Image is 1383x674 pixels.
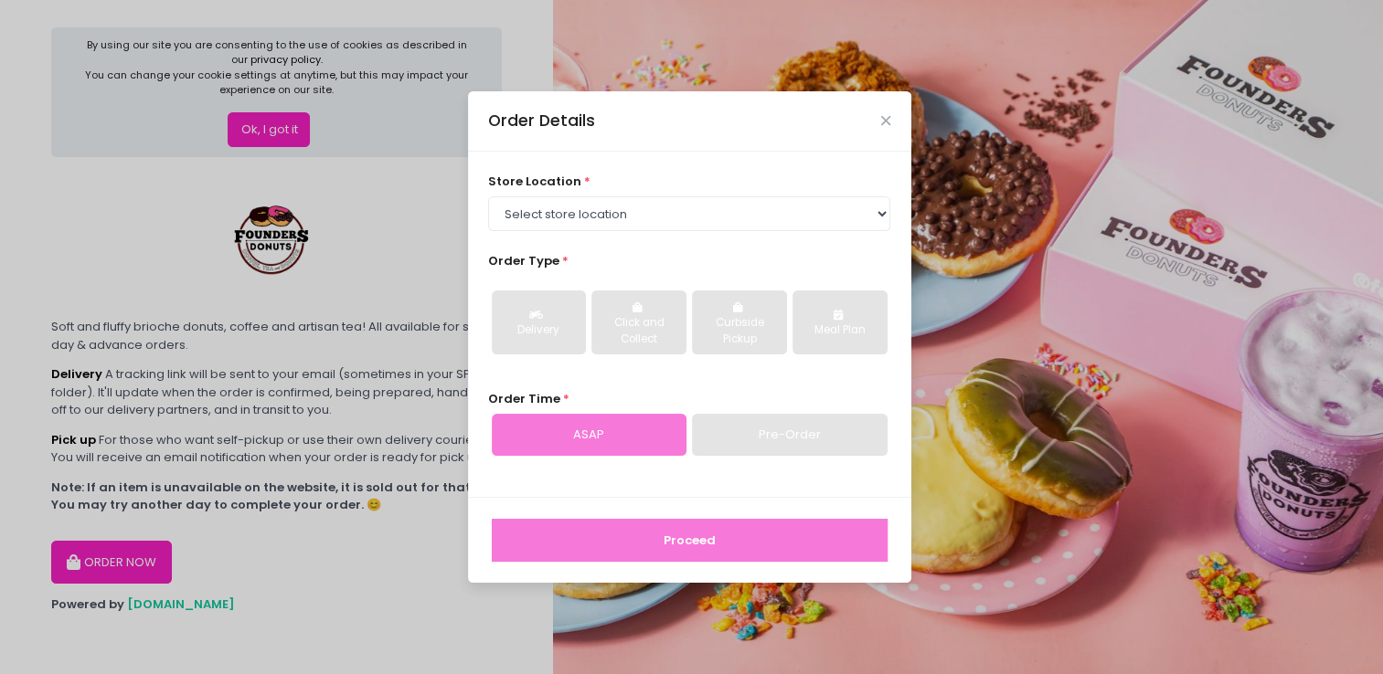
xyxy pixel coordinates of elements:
[805,322,874,339] div: Meal Plan
[488,252,559,269] span: Order Type
[881,116,890,125] button: Close
[488,390,560,407] span: Order Time
[505,322,573,339] div: Delivery
[692,290,786,354] button: Curbside Pickup
[705,315,773,347] div: Curbside Pickup
[492,290,586,354] button: Delivery
[492,519,888,563] button: Proceed
[591,290,686,354] button: Click and Collect
[488,109,595,132] div: Order Details
[604,315,673,347] div: Click and Collect
[488,173,581,190] span: store location
[793,290,887,354] button: Meal Plan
